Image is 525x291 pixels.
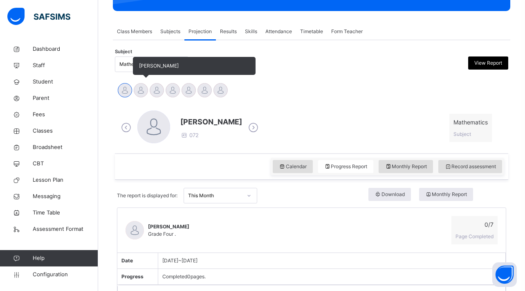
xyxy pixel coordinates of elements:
[33,176,98,184] span: Lesson Plan
[117,192,177,199] span: The report is displayed for:
[7,8,70,25] img: safsims
[162,273,206,280] span: Completed 0 pages.
[474,59,502,67] span: View Report
[121,257,133,264] span: Date
[33,160,98,168] span: CBT
[33,127,98,135] span: Classes
[265,28,292,35] span: Attendance
[455,220,494,229] span: 0 / 7
[453,131,471,137] span: Subject
[492,262,517,287] button: Open asap
[331,28,363,35] span: Form Teacher
[121,273,144,280] span: Progress
[245,28,257,35] span: Skills
[117,28,152,35] span: Class Members
[115,48,132,55] span: Subject
[33,61,98,70] span: Staff
[375,191,405,198] span: Download
[148,223,189,230] span: [PERSON_NAME]
[148,230,189,238] span: Grade Four .
[160,28,180,35] span: Subjects
[279,163,307,170] span: Calendar
[162,257,197,264] span: [DATE] ~ [DATE]
[33,225,98,233] span: Assessment Format
[33,94,98,102] span: Parent
[453,118,488,126] span: Mathematics
[180,132,199,138] span: 072
[33,78,98,86] span: Student
[188,192,242,199] div: This Month
[33,45,98,53] span: Dashboard
[455,233,494,239] span: Page Completed
[33,209,98,217] span: Time Table
[188,28,212,35] span: Projection
[33,192,98,201] span: Messaging
[324,163,368,170] span: Progress Report
[33,111,98,119] span: Fees
[119,61,173,68] div: Mathematics
[180,116,242,127] span: [PERSON_NAME]
[33,143,98,151] span: Broadsheet
[419,188,506,203] a: Monthly Report
[139,63,179,69] span: [PERSON_NAME]
[33,271,98,279] span: Configuration
[385,163,427,170] span: Monthly Report
[444,163,496,170] span: Record assessment
[425,191,467,198] span: Monthly Report
[300,28,323,35] span: Timetable
[220,28,237,35] span: Results
[33,254,98,262] span: Help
